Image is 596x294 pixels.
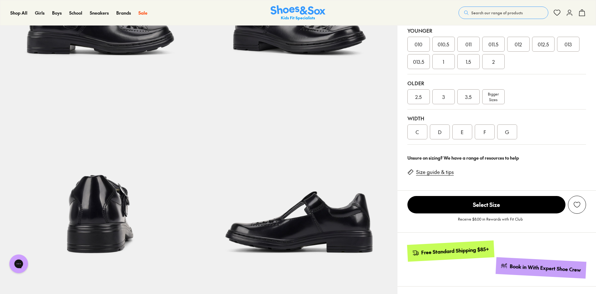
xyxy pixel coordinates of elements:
a: Girls [35,10,45,16]
div: F [475,124,495,139]
a: Shop All [10,10,27,16]
span: 010.5 [438,40,449,48]
div: Unsure on sizing? We have a range of resources to help [407,155,586,161]
a: Shoes & Sox [271,5,325,21]
img: 7-114984_1 [199,81,397,279]
a: Book in With Expert Shoe Crew [496,257,586,278]
p: Receive $8.00 in Rewards with Fit Club [458,216,523,227]
span: 3 [442,93,445,100]
span: 1.5 [466,58,471,65]
span: 2.5 [415,93,422,100]
div: Younger [407,27,586,34]
span: 012.5 [538,40,549,48]
button: Select Size [407,196,565,214]
span: Bigger Sizes [488,91,499,102]
button: Search our range of products [459,7,548,19]
span: 013 [565,40,572,48]
a: Free Standard Shipping $85+ [407,240,494,262]
span: 013.5 [413,58,424,65]
div: G [497,124,517,139]
span: 011 [465,40,472,48]
a: Sneakers [90,10,109,16]
div: E [452,124,472,139]
img: SNS_Logo_Responsive.svg [271,5,325,21]
a: School [69,10,82,16]
a: Boys [52,10,62,16]
div: D [430,124,450,139]
div: Older [407,79,586,87]
span: 010 [415,40,422,48]
a: Size guide & tips [416,169,454,175]
span: 012 [515,40,522,48]
div: Width [407,114,586,122]
div: C [407,124,427,139]
button: Add to Wishlist [568,196,586,214]
div: Book in With Expert Shoe Crew [510,263,581,273]
div: Free Standard Shipping $85+ [421,245,489,256]
a: Brands [116,10,131,16]
span: 011.5 [488,40,498,48]
iframe: Gorgias live chat messenger [6,252,31,275]
span: 3.5 [465,93,472,100]
span: Search our range of products [471,10,523,16]
span: 2 [492,58,495,65]
span: 1 [443,58,444,65]
a: Sale [138,10,147,16]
